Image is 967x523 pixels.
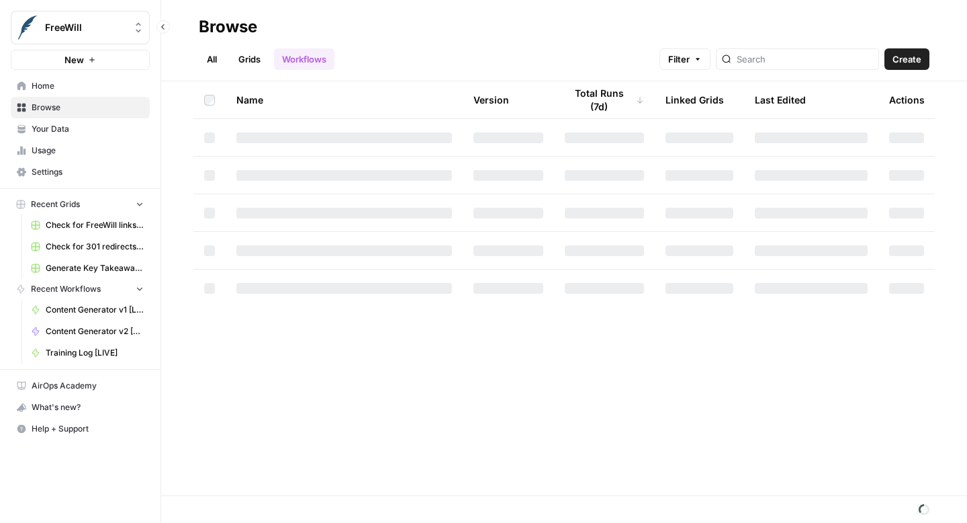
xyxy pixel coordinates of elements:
[737,52,873,66] input: Search
[11,118,150,140] a: Your Data
[25,257,150,279] a: Generate Key Takeaways from Webinar Transcripts
[659,48,710,70] button: Filter
[46,304,144,316] span: Content Generator v1 [LIVE]
[32,380,144,392] span: AirOps Academy
[64,53,84,67] span: New
[274,48,334,70] a: Workflows
[11,75,150,97] a: Home
[31,198,80,210] span: Recent Grids
[32,123,144,135] span: Your Data
[11,140,150,161] a: Usage
[11,418,150,440] button: Help + Support
[665,81,724,118] div: Linked Grids
[755,81,806,118] div: Last Edited
[473,81,509,118] div: Version
[32,80,144,92] span: Home
[46,241,144,253] span: Check for 301 redirects on page Grid
[15,15,40,40] img: FreeWill Logo
[11,397,150,418] button: What's new?
[32,423,144,435] span: Help + Support
[46,325,144,337] span: Content Generator v2 [DRAFT]
[46,347,144,359] span: Training Log [LIVE]
[11,11,150,44] button: Workspace: FreeWill
[884,48,929,70] button: Create
[199,16,257,38] div: Browse
[11,194,150,214] button: Recent Grids
[46,262,144,274] span: Generate Key Takeaways from Webinar Transcripts
[25,299,150,321] a: Content Generator v1 [LIVE]
[32,145,144,157] span: Usage
[11,50,150,70] button: New
[32,102,144,114] span: Browse
[25,342,150,364] a: Training Log [LIVE]
[668,52,690,66] span: Filter
[199,48,225,70] a: All
[11,97,150,118] a: Browse
[25,214,150,236] a: Check for FreeWill links on partner's external website
[45,21,126,34] span: FreeWill
[565,81,644,118] div: Total Runs (7d)
[230,48,269,70] a: Grids
[31,283,101,295] span: Recent Workflows
[892,52,921,66] span: Create
[11,375,150,397] a: AirOps Academy
[25,321,150,342] a: Content Generator v2 [DRAFT]
[236,81,452,118] div: Name
[11,161,150,183] a: Settings
[11,279,150,299] button: Recent Workflows
[11,397,149,417] div: What's new?
[889,81,925,118] div: Actions
[46,219,144,231] span: Check for FreeWill links on partner's external website
[25,236,150,257] a: Check for 301 redirects on page Grid
[32,166,144,178] span: Settings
